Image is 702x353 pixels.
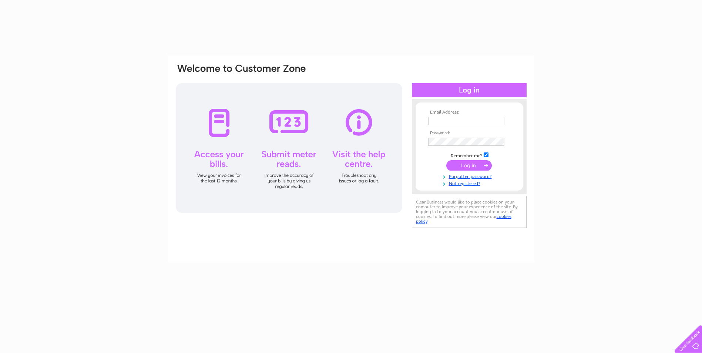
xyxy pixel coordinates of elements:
[426,131,512,136] th: Password:
[428,172,512,179] a: Forgotten password?
[426,110,512,115] th: Email Address:
[446,160,492,171] input: Submit
[426,151,512,159] td: Remember me?
[412,196,527,228] div: Clear Business would like to place cookies on your computer to improve your experience of the sit...
[428,179,512,186] a: Not registered?
[416,214,511,224] a: cookies policy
